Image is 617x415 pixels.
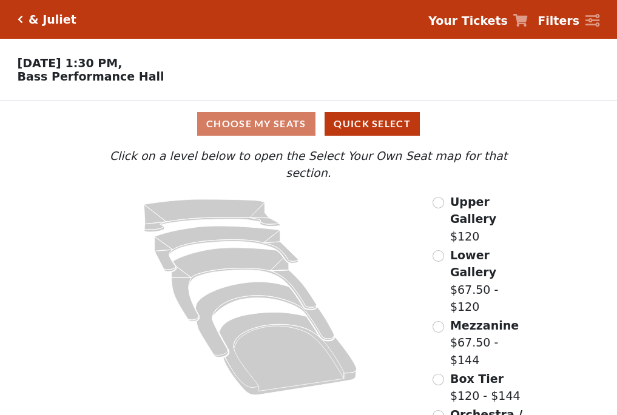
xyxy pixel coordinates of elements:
label: $67.50 - $144 [450,317,531,369]
label: $67.50 - $120 [450,247,531,316]
span: Lower Gallery [450,248,496,279]
strong: Your Tickets [428,14,508,27]
h5: & Juliet [29,13,76,27]
a: Click here to go back to filters [18,15,23,24]
label: $120 [450,193,531,245]
path: Upper Gallery - Seats Available: 295 [144,199,280,232]
span: Box Tier [450,372,504,385]
button: Quick Select [325,112,420,136]
path: Orchestra / Parterre Circle - Seats Available: 22 [220,312,357,395]
a: Filters [538,12,599,30]
label: $120 - $144 [450,370,521,405]
span: Upper Gallery [450,195,496,226]
path: Lower Gallery - Seats Available: 56 [155,226,298,271]
p: Click on a level below to open the Select Your Own Seat map for that section. [86,147,531,182]
strong: Filters [538,14,579,27]
span: Mezzanine [450,319,519,332]
a: Your Tickets [428,12,528,30]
